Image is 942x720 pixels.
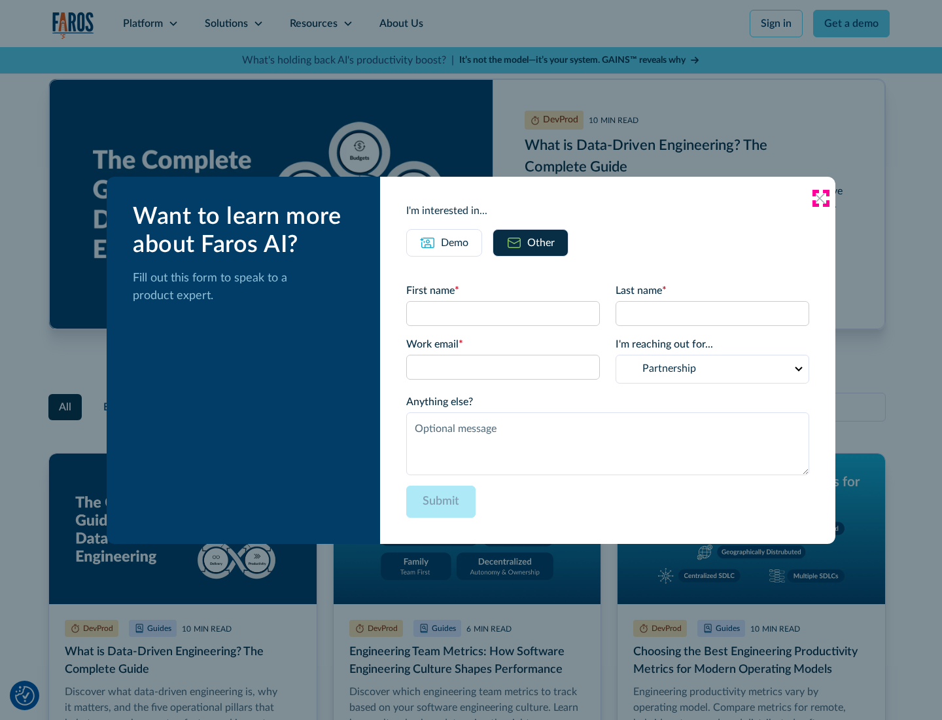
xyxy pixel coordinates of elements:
label: Work email [406,336,600,352]
div: Want to learn more about Faros AI? [133,203,359,259]
div: Demo [441,235,468,251]
label: Anything else? [406,394,809,410]
label: I'm reaching out for... [616,336,809,352]
label: Last name [616,283,809,298]
p: Fill out this form to speak to a product expert. [133,270,359,305]
label: First name [406,283,600,298]
div: I'm interested in... [406,203,809,219]
div: Other [527,235,555,251]
input: Submit [406,486,476,518]
form: Email Form [406,283,809,518]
